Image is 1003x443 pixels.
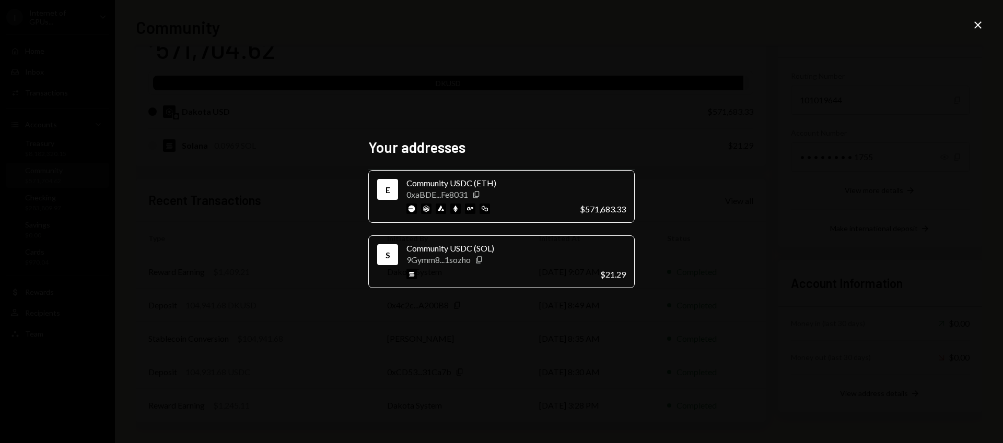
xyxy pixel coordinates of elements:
[480,203,490,214] img: polygon-mainnet
[406,242,592,255] div: Community USDC (SOL)
[450,203,461,214] img: ethereum-mainnet
[406,189,468,199] div: 0xaBDE...Fe8031
[421,203,431,214] img: arbitrum-mainnet
[600,269,626,279] div: $21.29
[406,203,417,214] img: base-mainnet
[406,177,572,189] div: Community USDC (ETH)
[406,269,417,279] img: solana-mainnet
[379,246,396,263] div: Solana
[465,203,475,214] img: optimism-mainnet
[406,255,471,265] div: 9Gymm8...1sozho
[379,181,396,198] div: Ethereum
[368,137,635,158] h2: Your addresses
[436,203,446,214] img: avalanche-mainnet
[580,204,626,214] div: $571,683.33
